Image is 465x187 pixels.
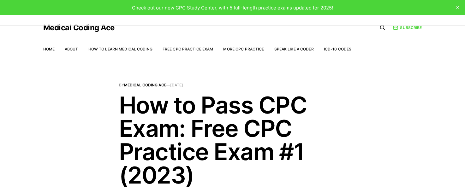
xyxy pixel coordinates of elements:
a: Medical Coding Ace [124,83,166,87]
h1: How to Pass CPC Exam: Free CPC Practice Exam #1 (2023) [119,93,346,187]
span: By — [119,83,346,87]
a: Subscribe [393,25,422,31]
button: close [452,3,462,13]
a: How to Learn Medical Coding [88,47,152,51]
a: Medical Coding Ace [43,24,115,32]
a: Speak Like a Coder [274,47,314,51]
a: Free CPC Practice Exam [163,47,213,51]
a: More CPC Practice [223,47,264,51]
span: Check out our new CPC Study Center, with 5 full-length practice exams updated for 2025! [132,5,333,11]
a: About [65,47,78,51]
a: Home [43,47,55,51]
time: [DATE] [170,83,183,87]
a: ICD-10 Codes [324,47,351,51]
